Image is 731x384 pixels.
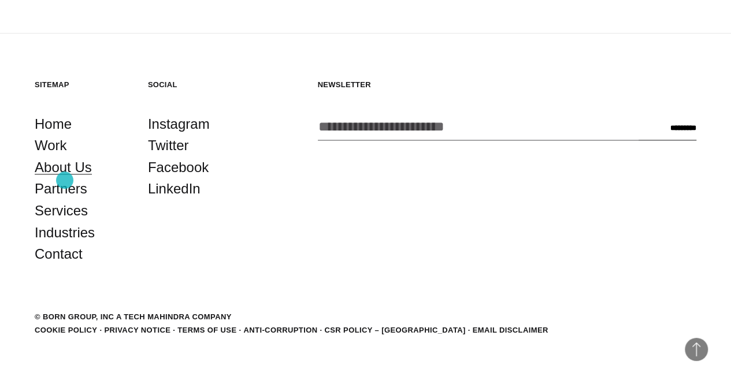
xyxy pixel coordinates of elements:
a: Services [35,200,88,222]
a: Contact [35,243,83,265]
a: Instagram [148,113,210,135]
a: Work [35,135,67,156]
a: Facebook [148,156,209,178]
a: Twitter [148,135,189,156]
div: © BORN GROUP, INC A Tech Mahindra Company [35,311,232,323]
a: Home [35,113,72,135]
button: Back to Top [685,338,708,361]
h5: Newsletter [318,80,696,90]
a: About Us [35,156,92,178]
a: Cookie Policy [35,326,97,334]
a: Partners [35,178,87,200]
a: Industries [35,222,95,244]
a: Terms of Use [177,326,236,334]
a: Email Disclaimer [473,326,548,334]
h5: Social [148,80,244,90]
a: CSR POLICY – [GEOGRAPHIC_DATA] [324,326,465,334]
a: Privacy Notice [104,326,170,334]
h5: Sitemap [35,80,131,90]
a: Anti-Corruption [243,326,317,334]
a: LinkedIn [148,178,201,200]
